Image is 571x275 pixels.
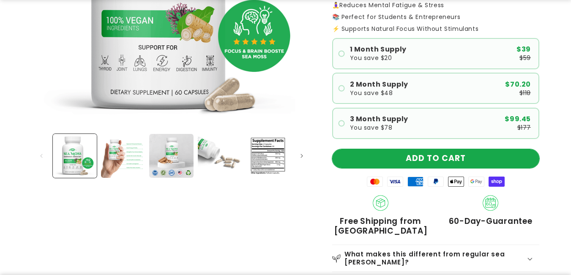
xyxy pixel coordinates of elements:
[350,90,393,96] span: You save $48
[350,116,408,123] span: 3 Month Supply
[350,46,407,53] span: 1 Month Supply
[519,55,531,61] span: $59
[350,125,393,131] span: You save $78
[332,149,539,168] button: ADD TO CART
[246,134,290,178] button: Load image 5 in gallery view
[344,250,526,266] h2: What makes this different from regular sea [PERSON_NAME]?
[516,46,531,53] span: $39
[449,216,533,226] span: 60-Day-Guarantee
[149,134,193,178] button: Load image 3 in gallery view
[517,125,531,131] span: $177
[505,81,531,88] span: $70.20
[505,116,531,123] span: $99.45
[350,81,408,88] span: 2 Month Supply
[373,195,389,211] img: Shipping.png
[519,90,531,96] span: $118
[53,134,97,178] button: Load image 1 in gallery view
[101,134,145,178] button: Load image 2 in gallery view
[332,26,539,32] p: ⚡ Supports Natural Focus Without Stimulants
[198,134,242,178] button: Load image 4 in gallery view
[483,195,499,211] img: 60_day_Guarantee.png
[332,1,340,9] strong: 🧘‍♀️
[32,147,51,165] button: Slide left
[332,216,429,236] span: Free Shipping from [GEOGRAPHIC_DATA]
[292,147,311,165] button: Slide right
[332,245,539,271] summary: What makes this different from regular sea [PERSON_NAME]?
[350,55,392,61] span: You save $20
